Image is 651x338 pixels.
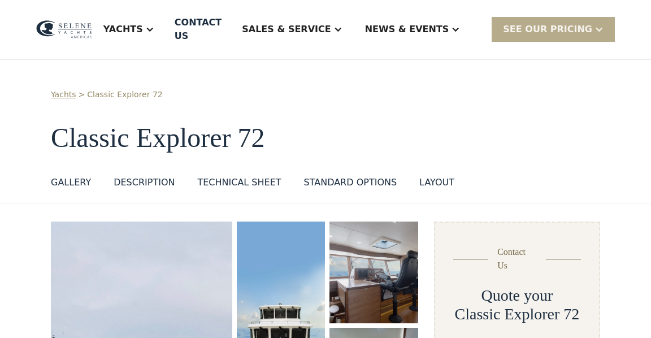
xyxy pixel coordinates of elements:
[175,16,222,43] div: Contact US
[419,176,454,189] div: layout
[51,123,600,153] h1: Classic Explorer 72
[36,20,92,38] img: logo
[103,23,143,36] div: Yachts
[87,89,162,101] a: Classic Explorer 72
[481,286,553,305] h2: Quote your
[51,176,91,189] div: GALLERY
[197,176,281,194] a: Technical sheet
[242,23,331,36] div: Sales & Service
[503,23,592,36] div: SEE Our Pricing
[497,245,537,272] div: Contact Us
[419,176,454,194] a: layout
[79,89,85,101] div: >
[365,23,449,36] div: News & EVENTS
[304,176,397,189] div: standard options
[304,176,397,194] a: standard options
[51,89,76,101] a: Yachts
[455,305,580,324] h2: Classic Explorer 72
[197,176,281,189] div: Technical sheet
[114,176,175,189] div: DESCRIPTION
[114,176,175,194] a: DESCRIPTION
[51,176,91,194] a: GALLERY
